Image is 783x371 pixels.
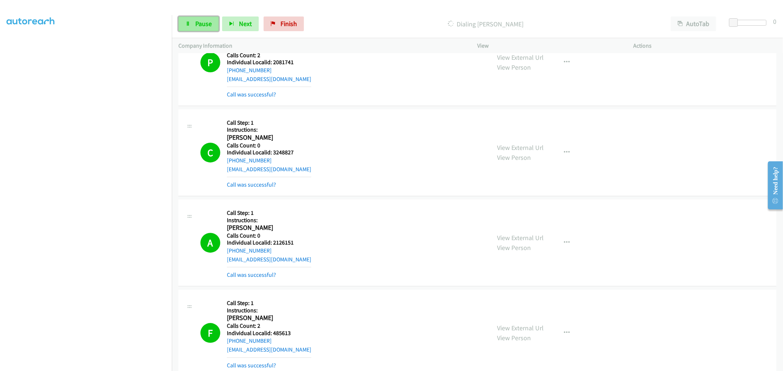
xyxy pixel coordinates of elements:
[227,76,311,82] a: [EMAIL_ADDRESS][DOMAIN_NAME]
[773,16,776,26] div: 0
[227,239,311,246] h5: Individual Localid: 2126151
[227,217,311,224] h5: Instructions:
[200,52,220,72] h1: P
[762,156,783,214] iframe: Resource Center
[227,209,311,217] h5: Call Step: 1
[227,300,311,307] h5: Call Step: 1
[314,19,657,29] p: Dialing [PERSON_NAME]
[634,41,776,50] p: Actions
[227,337,272,344] a: [PHONE_NUMBER]
[227,314,311,322] h2: [PERSON_NAME]
[195,19,212,28] span: Pause
[178,41,464,50] p: Company Information
[497,143,544,152] a: View External Url
[280,19,297,28] span: Finish
[227,322,311,330] h5: Calls Count: 2
[200,323,220,343] h1: F
[227,362,276,369] a: Call was successful?
[227,126,311,133] h5: Instructions:
[227,224,311,232] h2: [PERSON_NAME]
[497,324,544,332] a: View External Url
[178,16,219,31] a: Pause
[227,119,311,126] h5: Call Step: 1
[200,233,220,253] h1: A
[227,59,311,66] h5: Individual Localid: 2081741
[227,256,311,263] a: [EMAIL_ADDRESS][DOMAIN_NAME]
[671,16,716,31] button: AutoTab
[264,16,304,31] a: Finish
[497,53,544,62] a: View External Url
[227,232,311,239] h5: Calls Count: 0
[7,22,172,370] iframe: Dialpad
[227,149,311,156] h5: Individual Localid: 3248827
[497,63,531,71] a: View Person
[497,153,531,162] a: View Person
[497,243,531,252] a: View Person
[227,52,311,59] h5: Calls Count: 2
[227,346,311,353] a: [EMAIL_ADDRESS][DOMAIN_NAME]
[227,271,276,278] a: Call was successful?
[227,133,311,142] h2: [PERSON_NAME]
[497,334,531,342] a: View Person
[227,181,276,188] a: Call was successful?
[200,143,220,162] h1: C
[227,247,272,254] a: [PHONE_NUMBER]
[227,166,311,173] a: [EMAIL_ADDRESS][DOMAIN_NAME]
[239,19,252,28] span: Next
[227,142,311,149] h5: Calls Count: 0
[478,41,620,50] p: View
[227,330,311,337] h5: Individual Localid: 485613
[227,67,272,74] a: [PHONE_NUMBER]
[497,234,544,242] a: View External Url
[222,16,259,31] button: Next
[227,157,272,164] a: [PHONE_NUMBER]
[227,91,276,98] a: Call was successful?
[227,307,311,314] h5: Instructions:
